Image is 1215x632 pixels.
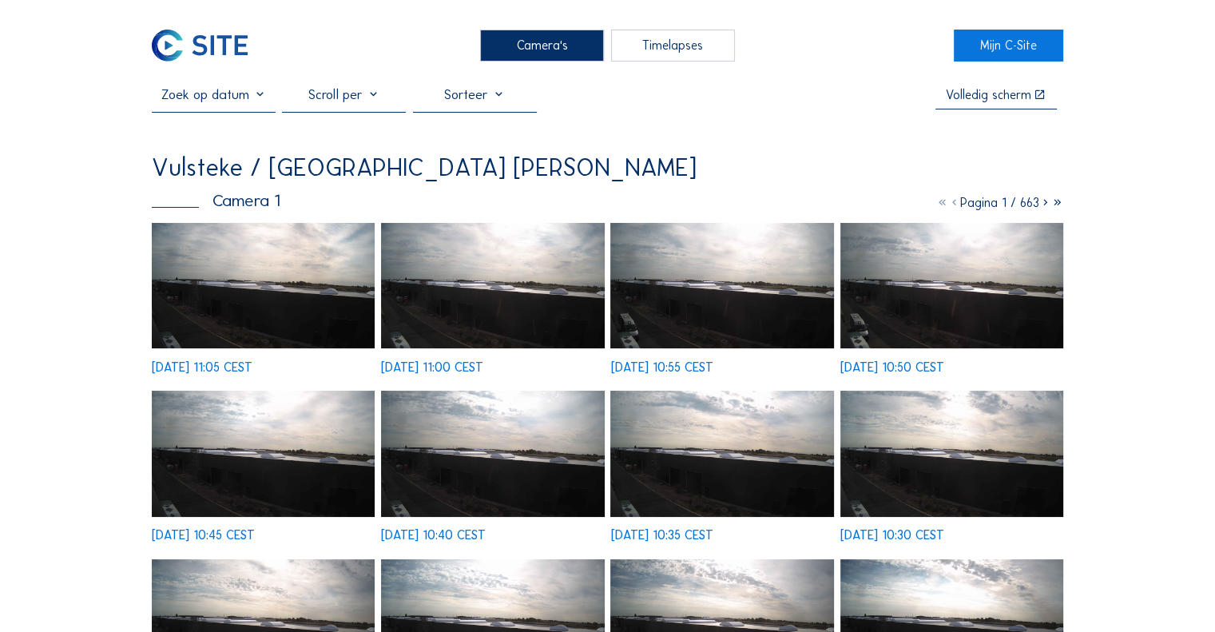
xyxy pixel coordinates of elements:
input: Zoek op datum 󰅀 [152,86,276,103]
img: image_52797134 [381,223,604,348]
img: image_52796751 [152,391,375,516]
div: [DATE] 10:35 CEST [610,529,713,541]
div: [DATE] 11:00 CEST [381,361,483,373]
img: image_52796453 [610,391,833,516]
div: Timelapses [611,30,735,62]
div: [DATE] 10:45 CEST [152,529,255,541]
div: [DATE] 10:40 CEST [381,529,486,541]
a: Mijn C-Site [954,30,1063,62]
div: Camera 1 [152,192,280,209]
div: Camera's [480,30,604,62]
div: [DATE] 10:50 CEST [840,361,944,373]
div: [DATE] 11:05 CEST [152,361,252,373]
div: [DATE] 10:55 CEST [610,361,713,373]
img: C-SITE Logo [152,30,247,62]
img: image_52797012 [610,223,833,348]
img: image_52797282 [152,223,375,348]
img: image_52796885 [840,223,1063,348]
div: [DATE] 10:30 CEST [840,529,944,541]
span: Pagina 1 / 663 [960,195,1039,210]
a: C-SITE Logo [152,30,261,62]
div: Volledig scherm [946,89,1031,101]
img: image_52796602 [381,391,604,516]
div: Vulsteke / [GEOGRAPHIC_DATA] [PERSON_NAME] [152,156,697,181]
img: image_52796322 [840,391,1063,516]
